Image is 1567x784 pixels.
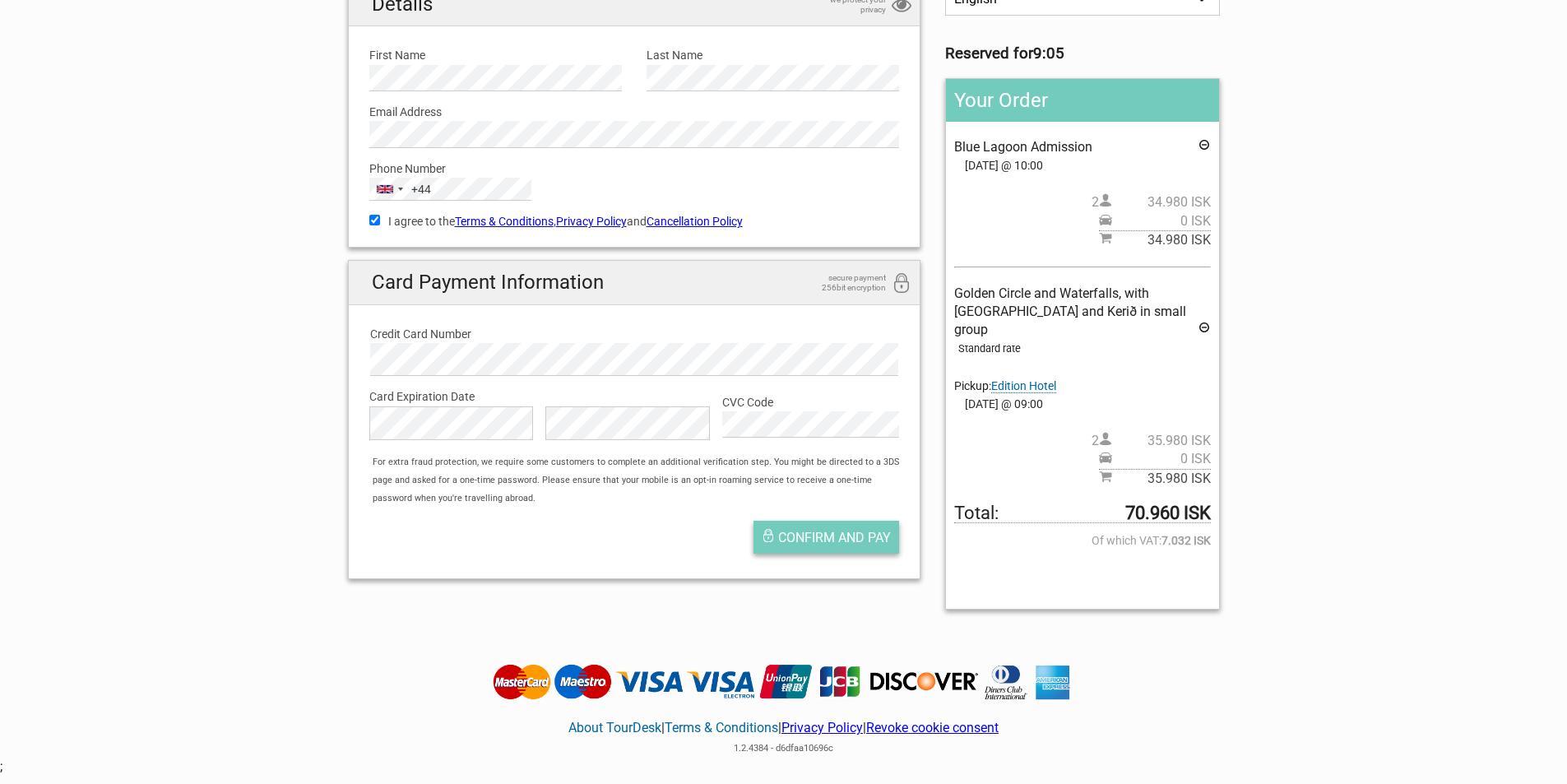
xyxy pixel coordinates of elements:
span: 35.980 ISK [1112,432,1211,450]
span: 0 ISK [1112,450,1211,468]
span: Blue Lagoon Admission [954,139,1092,155]
span: Of which VAT: [954,531,1210,550]
a: Privacy Policy [556,215,627,228]
button: Selected country [370,179,431,200]
span: 0 ISK [1112,212,1211,230]
span: Subtotal [1099,469,1211,488]
label: First Name [369,46,622,64]
button: Open LiveChat chat widget [189,26,209,45]
span: Golden Circle and Waterfalls, with [GEOGRAPHIC_DATA] and Kerið in small group [954,285,1186,338]
a: About TourDesk [568,720,661,735]
strong: 70.960 ISK [1125,504,1211,522]
h3: Reserved for [945,44,1219,63]
a: Terms & Conditions [665,720,778,735]
span: 2 person(s) [1092,193,1211,211]
a: Privacy Policy [781,720,863,735]
span: [DATE] @ 10:00 [954,156,1210,174]
div: For extra fraud protection, we require some customers to complete an additional verification step... [364,453,920,508]
div: | | | [489,701,1078,758]
label: Phone Number [369,160,900,178]
div: +44 [411,180,431,198]
span: Change pickup place [991,379,1056,393]
span: Total to be paid [954,504,1210,523]
span: Subtotal [1099,230,1211,249]
span: [DATE] @ 09:00 [954,395,1210,413]
a: Terms & Conditions [455,215,554,228]
span: Confirm and pay [778,530,891,545]
span: 35.980 ISK [1112,470,1211,488]
label: Last Name [647,46,899,64]
label: I agree to the , and [369,212,900,230]
h2: Your Order [946,79,1218,122]
i: 256bit encryption [892,273,911,295]
span: 34.980 ISK [1112,231,1211,249]
a: Revoke cookie consent [866,720,999,735]
label: Email Address [369,103,900,121]
a: Cancellation Policy [647,215,743,228]
div: Standard rate [958,340,1210,358]
span: 1.2.4384 - d6dfaa10696c [734,743,833,754]
span: secure payment 256bit encryption [804,273,886,293]
strong: 7.032 ISK [1161,531,1211,550]
span: Pickup: [954,379,1056,393]
p: We're away right now. Please check back later! [23,29,186,42]
h2: Card Payment Information [349,261,920,304]
label: Credit Card Number [370,325,899,343]
button: Confirm and pay [753,521,899,554]
label: Card Expiration Date [369,387,900,406]
span: Pickup price [1099,450,1211,468]
span: 34.980 ISK [1112,193,1211,211]
span: Pickup price [1099,212,1211,230]
label: CVC Code [722,393,899,411]
strong: 9:05 [1033,44,1064,63]
span: 2 person(s) [1092,432,1211,450]
img: Tourdesk accepts [489,663,1078,701]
